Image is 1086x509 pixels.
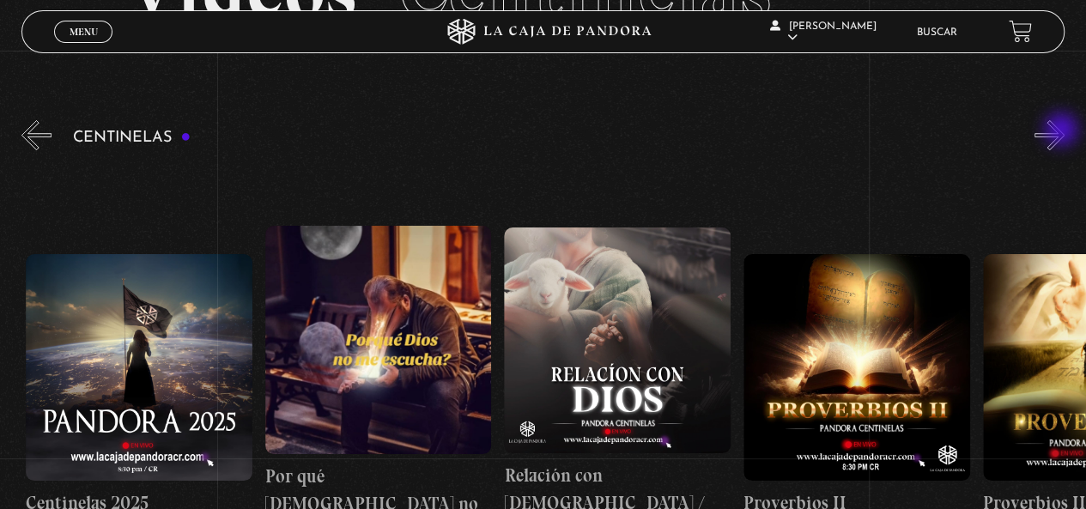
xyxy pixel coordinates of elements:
[917,27,957,38] a: Buscar
[64,41,104,53] span: Cerrar
[21,120,52,150] button: Previous
[73,130,191,146] h3: Centinelas
[70,27,98,37] span: Menu
[1034,120,1065,150] button: Next
[1009,20,1032,43] a: View your shopping cart
[770,21,877,43] span: [PERSON_NAME]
